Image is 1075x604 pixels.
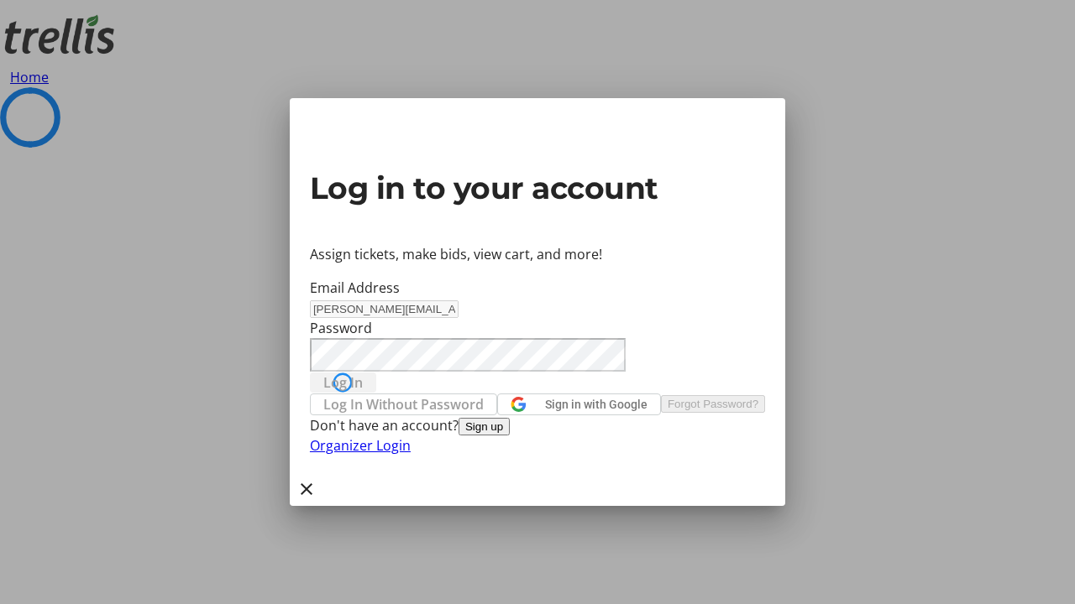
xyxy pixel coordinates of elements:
[310,300,459,318] input: Email Address
[459,418,510,435] button: Sign up
[310,436,411,455] a: Organizer Login
[310,415,765,435] div: Don't have an account?
[310,244,765,264] p: Assign tickets, make bids, view cart, and more!
[310,165,765,211] h2: Log in to your account
[310,319,372,337] label: Password
[290,472,323,506] button: Close
[310,279,400,297] label: Email Address
[661,395,765,413] button: Forgot Password?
